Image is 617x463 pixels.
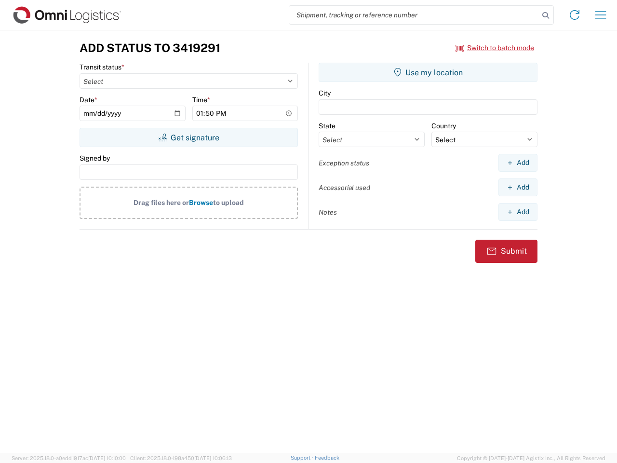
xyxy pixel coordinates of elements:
[80,128,298,147] button: Get signature
[134,199,189,206] span: Drag files here or
[319,89,331,97] label: City
[319,183,370,192] label: Accessorial used
[431,122,456,130] label: Country
[80,154,110,163] label: Signed by
[319,122,335,130] label: State
[12,455,126,461] span: Server: 2025.18.0-a0edd1917ac
[498,203,537,221] button: Add
[457,454,605,463] span: Copyright © [DATE]-[DATE] Agistix Inc., All Rights Reserved
[498,178,537,196] button: Add
[319,63,537,82] button: Use my location
[192,95,210,104] label: Time
[80,41,220,55] h3: Add Status to 3419291
[189,199,213,206] span: Browse
[319,208,337,217] label: Notes
[130,455,232,461] span: Client: 2025.18.0-198a450
[315,455,339,461] a: Feedback
[456,40,534,56] button: Switch to batch mode
[88,455,126,461] span: [DATE] 10:10:00
[289,6,539,24] input: Shipment, tracking or reference number
[498,154,537,172] button: Add
[80,95,97,104] label: Date
[319,159,369,167] label: Exception status
[194,455,232,461] span: [DATE] 10:06:13
[291,455,315,461] a: Support
[213,199,244,206] span: to upload
[475,240,537,263] button: Submit
[80,63,124,71] label: Transit status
